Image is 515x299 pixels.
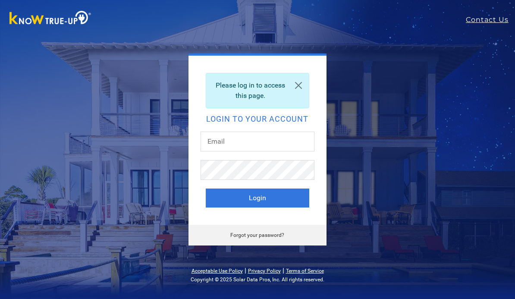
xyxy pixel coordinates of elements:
span: | [245,266,246,274]
h2: Login to your account [206,115,309,123]
a: Privacy Policy [248,268,281,274]
button: Login [206,189,309,208]
input: Email [201,132,314,151]
img: Know True-Up [5,9,96,28]
div: Please log in to access this page. [206,73,309,108]
span: | [283,266,284,274]
a: Acceptable Use Policy [192,268,243,274]
a: Close [288,73,309,98]
a: Forgot your password? [230,232,284,238]
a: Terms of Service [286,268,324,274]
a: Contact Us [466,15,515,25]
